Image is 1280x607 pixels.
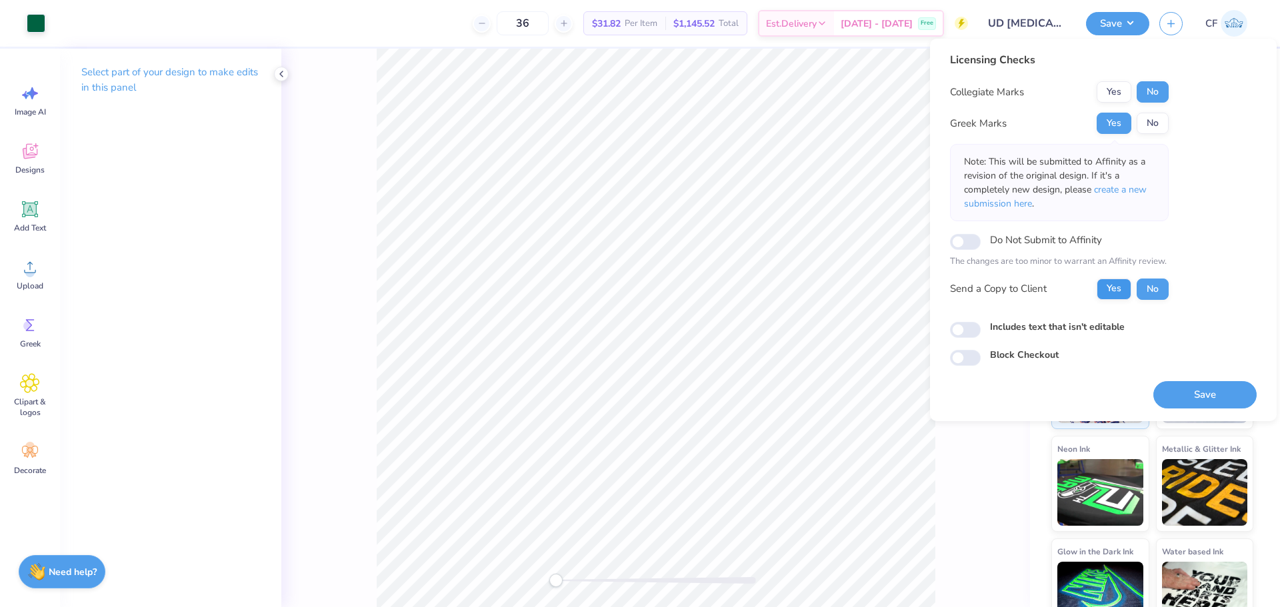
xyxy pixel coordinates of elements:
strong: Need help? [49,566,97,578]
span: Per Item [625,17,657,31]
input: – – [497,11,549,35]
span: $1,145.52 [673,17,715,31]
a: CF [1199,10,1253,37]
span: Decorate [14,465,46,476]
span: Water based Ink [1162,544,1223,558]
span: Total [719,17,739,31]
button: Save [1086,12,1149,35]
button: No [1137,279,1169,300]
span: Greek [20,338,41,349]
span: [DATE] - [DATE] [841,17,913,31]
p: Note: This will be submitted to Affinity as a revision of the original design. If it's a complete... [964,155,1155,211]
button: Yes [1097,279,1131,300]
div: Collegiate Marks [950,85,1024,100]
button: Yes [1097,113,1131,134]
label: Block Checkout [990,348,1059,362]
p: Select part of your design to make edits in this panel [81,65,260,95]
button: Save [1153,381,1257,408]
label: Do Not Submit to Affinity [990,231,1102,249]
img: Metallic & Glitter Ink [1162,459,1248,526]
span: Add Text [14,223,46,233]
span: Glow in the Dark Ink [1057,544,1133,558]
span: Clipart & logos [8,396,52,418]
img: Neon Ink [1057,459,1143,526]
button: No [1137,81,1169,103]
div: Accessibility label [549,574,563,587]
span: Designs [15,165,45,175]
img: Cholo Fernandez [1221,10,1247,37]
span: $31.82 [592,17,621,31]
span: Free [921,19,933,28]
span: CF [1205,16,1217,31]
button: No [1137,113,1169,134]
button: Yes [1097,81,1131,103]
input: Untitled Design [978,10,1076,37]
div: Licensing Checks [950,52,1169,68]
span: Metallic & Glitter Ink [1162,442,1241,456]
div: Greek Marks [950,116,1007,131]
span: Est. Delivery [766,17,817,31]
div: Send a Copy to Client [950,281,1047,297]
p: The changes are too minor to warrant an Affinity review. [950,255,1169,269]
span: Image AI [15,107,46,117]
span: Upload [17,281,43,291]
label: Includes text that isn't editable [990,320,1125,334]
span: Neon Ink [1057,442,1090,456]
